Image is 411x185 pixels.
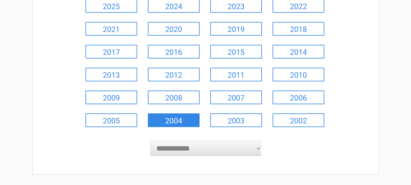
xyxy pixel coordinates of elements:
[273,91,324,104] a: 2006
[85,22,137,36] a: 2021
[210,68,262,81] a: 2011
[210,113,262,127] a: 2003
[273,22,324,36] a: 2018
[148,113,200,127] a: 2004
[85,113,137,127] a: 2005
[85,91,137,104] a: 2009
[273,45,324,59] a: 2014
[148,22,200,36] a: 2020
[210,91,262,104] a: 2007
[210,22,262,36] a: 2019
[273,68,324,81] a: 2010
[85,45,137,59] a: 2017
[148,91,200,104] a: 2008
[85,68,137,81] a: 2013
[273,113,324,127] a: 2002
[148,45,200,59] a: 2016
[148,68,200,81] a: 2012
[210,45,262,59] a: 2015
